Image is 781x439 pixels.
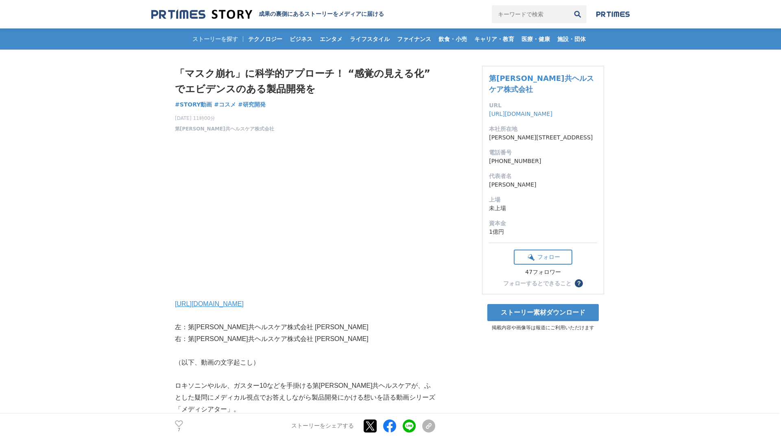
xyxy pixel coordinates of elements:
[489,74,593,93] a: 第[PERSON_NAME]共ヘルスケア株式会社
[394,28,434,50] a: ファイナンス
[175,322,435,333] p: 左：第[PERSON_NAME]共ヘルスケア株式会社 [PERSON_NAME]
[214,100,236,109] a: #コスメ
[347,28,393,50] a: ライフスタイル
[291,423,354,430] p: ストーリーをシェアする
[489,180,597,189] dd: [PERSON_NAME]
[151,9,384,20] a: 成果の裏側にあるストーリーをメディアに届ける 成果の裏側にあるストーリーをメディアに届ける
[489,219,597,228] dt: 資本金
[554,35,589,43] span: 施設・団体
[471,35,517,43] span: キャリア・教育
[489,157,597,165] dd: [PHONE_NUMBER]
[489,111,552,117] a: [URL][DOMAIN_NAME]
[489,172,597,180] dt: 代表者名
[489,148,597,157] dt: 電話番号
[316,35,346,43] span: エンタメ
[214,101,236,108] span: #コスメ
[576,280,582,286] span: ？
[489,204,597,213] dd: 未上場
[175,333,435,345] p: 右：第[PERSON_NAME]共ヘルスケア株式会社 [PERSON_NAME]
[487,304,599,321] a: ストーリー素材ダウンロード
[175,100,212,109] a: #STORY動画
[435,35,470,43] span: 飲食・小売
[175,125,274,133] a: 第[PERSON_NAME]共ヘルスケア株式会社
[482,324,604,331] p: 掲載内容や画像等は報道にご利用いただけます
[394,35,434,43] span: ファイナンス
[518,35,553,43] span: 医療・健康
[175,428,183,432] p: 7
[175,380,435,415] p: ロキソニンやルル、ガスター10などを手掛ける第[PERSON_NAME]共ヘルスケアが、ふとした疑問にメディカル視点でお答えしながら製品開発にかける想いを語る動画シリーズ「メディシアター」。
[575,279,583,287] button: ？
[435,28,470,50] a: 飲食・小売
[175,101,212,108] span: #STORY動画
[245,35,286,43] span: テクノロジー
[175,66,435,97] h1: 「マスク崩れ」に科学的アプローチ！ “感覚の見える化”でエビデンスのある製品開発を
[503,280,572,286] div: フォローするとできること
[489,125,597,133] dt: 本社所在地
[238,100,266,109] a: #研究開発
[492,5,569,23] input: キーワードで検索
[514,250,572,265] button: フォロー
[489,101,597,110] dt: URL
[518,28,553,50] a: 医療・健康
[489,133,597,142] dd: [PERSON_NAME][STREET_ADDRESS]
[514,269,572,276] div: 47フォロワー
[175,300,244,307] a: [URL][DOMAIN_NAME]
[175,357,435,369] p: （以下、動画の文字起こし）
[596,11,630,17] img: prtimes
[347,35,393,43] span: ライフスタイル
[471,28,517,50] a: キャリア・教育
[238,101,266,108] span: #研究開発
[569,5,587,23] button: 検索
[489,228,597,236] dd: 1億円
[259,11,384,18] h2: 成果の裏側にあるストーリーをメディアに届ける
[175,115,274,122] span: [DATE] 11時00分
[286,35,316,43] span: ビジネス
[286,28,316,50] a: ビジネス
[554,28,589,50] a: 施設・団体
[316,28,346,50] a: エンタメ
[489,196,597,204] dt: 上場
[151,9,252,20] img: 成果の裏側にあるストーリーをメディアに届ける
[245,28,286,50] a: テクノロジー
